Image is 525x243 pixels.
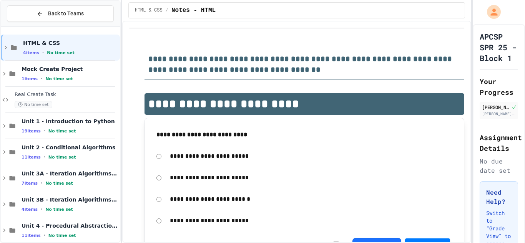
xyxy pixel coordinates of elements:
[480,31,518,63] h1: APCSP SPR 25 - Block 1
[22,233,41,238] span: 11 items
[166,7,168,13] span: /
[48,129,76,134] span: No time set
[41,180,42,186] span: •
[45,181,73,186] span: No time set
[44,154,45,160] span: •
[22,144,118,151] span: Unit 2 - Conditional Algorithms
[15,101,52,108] span: No time set
[45,207,73,212] span: No time set
[23,50,39,55] span: 4 items
[22,76,38,81] span: 1 items
[480,157,518,175] div: No due date set
[48,10,84,18] span: Back to Teams
[22,155,41,160] span: 11 items
[22,222,118,229] span: Unit 4 - Procedural Abstractions: Functions
[44,128,45,134] span: •
[482,104,510,111] div: [PERSON_NAME]
[135,7,163,13] span: HTML & CSS
[22,118,118,125] span: Unit 1 - Introduction to Python
[22,181,38,186] span: 7 items
[15,91,118,98] span: Real Create Task
[171,6,216,15] span: Notes - HTML
[22,196,118,203] span: Unit 3B - Iteration Algorithms (WHILE loops)
[480,132,518,154] h2: Assignment Details
[22,207,38,212] span: 4 items
[22,170,118,177] span: Unit 3A - Iteration Algorithms (FOR loops)
[22,66,118,73] span: Mock Create Project
[47,50,75,55] span: No time set
[41,76,42,82] span: •
[480,76,518,98] h2: Your Progress
[45,76,73,81] span: No time set
[48,155,76,160] span: No time set
[486,188,512,206] h3: Need Help?
[44,232,45,238] span: •
[482,111,516,117] div: [PERSON_NAME][EMAIL_ADDRESS][PERSON_NAME][DOMAIN_NAME]
[7,5,114,22] button: Back to Teams
[23,40,118,46] span: HTML & CSS
[479,3,503,21] div: My Account
[22,129,41,134] span: 19 items
[42,50,44,56] span: •
[41,206,42,212] span: •
[48,233,76,238] span: No time set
